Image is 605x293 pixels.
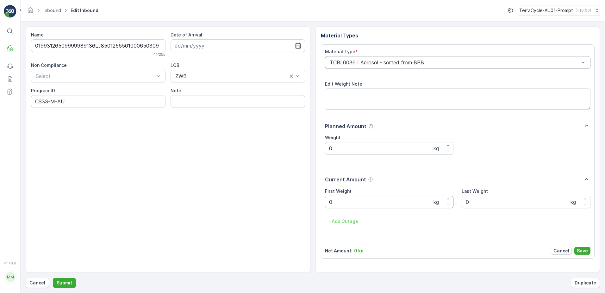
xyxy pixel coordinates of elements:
[519,7,573,14] p: TerraCycle-AU01-Prompt
[325,135,340,140] label: Weight
[5,156,35,162] span: Last Weight :
[5,272,16,282] div: MM
[574,247,590,255] button: Save
[4,266,16,288] button: MM
[571,198,576,206] p: kg
[576,8,591,13] p: ( +10:00 )
[39,135,103,141] span: AU-PI0003 I Coffee capsules
[368,124,373,129] div: Help Tooltip Icon
[4,5,16,18] img: logo
[551,247,572,255] button: Cancel
[153,52,165,57] p: 41 / 255
[36,125,50,130] span: 1.18 kg
[325,216,362,226] button: +Add Outage
[31,32,44,37] label: Name
[325,122,366,130] p: Planned Amount
[325,248,352,254] p: Net Amount :
[577,248,588,254] p: Save
[433,198,439,206] p: kg
[571,278,600,288] button: Duplicate
[462,188,488,194] label: Last Weight
[34,114,48,120] span: [DATE]
[553,248,569,254] p: Cancel
[26,278,49,288] button: Cancel
[21,104,68,109] span: 1677807585254553G
[31,62,67,68] label: Non Compliance
[5,135,39,141] span: Material Type :
[321,32,595,39] p: Material Types
[31,88,55,93] label: Program ID
[43,8,61,13] a: Inbound
[5,125,36,130] span: First Weight :
[325,188,352,194] label: First Weight
[36,72,154,80] p: Select
[519,5,600,16] button: TerraCycle-AU01-Prompt(+10:00)
[5,104,21,109] span: Name :
[35,156,45,162] span: 0 kg
[171,88,181,93] label: Note
[171,32,202,37] label: Date of Arrival
[53,278,76,288] button: Submit
[5,114,34,120] span: Arrive Date :
[5,146,35,151] span: Net Amount :
[433,145,439,152] p: kg
[27,9,34,15] a: Homepage
[57,280,72,286] p: Submit
[69,7,100,14] span: Edit Inbound
[325,49,355,54] label: Material Type
[354,248,364,254] p: 0 kg
[171,62,179,68] label: LOB
[29,280,45,286] p: Cancel
[575,280,596,286] p: Duplicate
[329,218,358,225] p: + Add Outage
[171,39,305,52] input: dd/mm/yyyy
[35,146,49,151] span: 1.18 kg
[368,177,373,182] div: Help Tooltip Icon
[325,176,366,183] p: Current Amount
[325,81,362,87] label: Edit Weight Note
[274,5,329,13] p: 1677807585254553G
[4,261,16,265] span: v 1.49.0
